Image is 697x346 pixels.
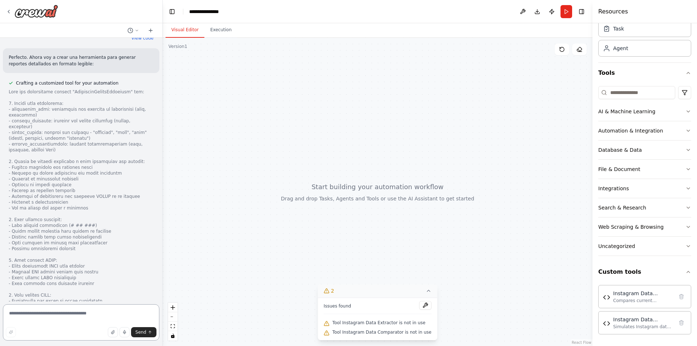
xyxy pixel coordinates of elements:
[324,303,351,309] span: Issues found
[108,327,118,337] button: Upload files
[131,35,154,41] button: View code
[598,121,691,140] button: Automation & Integration
[168,44,187,49] div: Version 1
[168,331,178,341] button: toggle interactivity
[598,17,691,62] div: Crew
[204,23,237,38] button: Execution
[168,303,178,312] button: zoom in
[598,127,663,134] div: Automation & Integration
[598,108,655,115] div: AI & Machine Learning
[598,262,691,282] button: Custom tools
[168,322,178,331] button: fit view
[9,54,154,67] p: Perfecto. Ahora voy a crear una herramienta para generar reportes detallados en formato legible:
[598,204,646,211] div: Search & Research
[16,80,118,86] span: Crafting a customized tool for your automation
[135,329,146,335] span: Send
[576,7,587,17] button: Hide right sidebar
[676,292,686,302] button: Delete tool
[166,23,204,38] button: Visual Editor
[598,166,640,173] div: File & Document
[168,312,178,322] button: zoom out
[598,146,642,154] div: Database & Data
[598,217,691,236] button: Web Scraping & Browsing
[613,298,673,304] div: Compares current Instagram data with historical data to identify changes in followers, following,...
[167,7,177,17] button: Hide left sidebar
[613,316,673,323] div: Instagram Data Extractor
[598,63,691,83] button: Tools
[603,294,610,301] img: Instagram Data Comparator
[189,8,225,15] nav: breadcrumb
[598,179,691,198] button: Integrations
[613,45,628,52] div: Agent
[676,318,686,328] button: Delete tool
[333,329,432,335] span: Tool Instagram Data Comparator is not in use
[598,243,635,250] div: Uncategorized
[598,160,691,179] button: File & Document
[145,26,156,35] button: Start a new chat
[131,327,156,337] button: Send
[613,290,673,297] div: Instagram Data Comparator
[168,303,178,341] div: React Flow controls
[598,237,691,256] button: Uncategorized
[598,83,691,262] div: Tools
[598,185,629,192] div: Integrations
[333,320,425,326] span: Tool Instagram Data Extractor is not in use
[598,141,691,159] button: Database & Data
[613,324,673,330] div: Simulates Instagram data extraction by generating realistic sample followers and following data f...
[613,25,624,32] div: Task
[603,320,610,327] img: Instagram Data Extractor
[318,284,437,298] button: 2
[331,287,334,294] span: 2
[6,327,16,337] button: Improve this prompt
[15,5,58,18] img: Logo
[598,7,628,16] h4: Resources
[598,223,664,231] div: Web Scraping & Browsing
[119,327,130,337] button: Click to speak your automation idea
[598,198,691,217] button: Search & Research
[598,102,691,121] button: AI & Machine Learning
[125,26,142,35] button: Switch to previous chat
[572,341,591,345] a: React Flow attribution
